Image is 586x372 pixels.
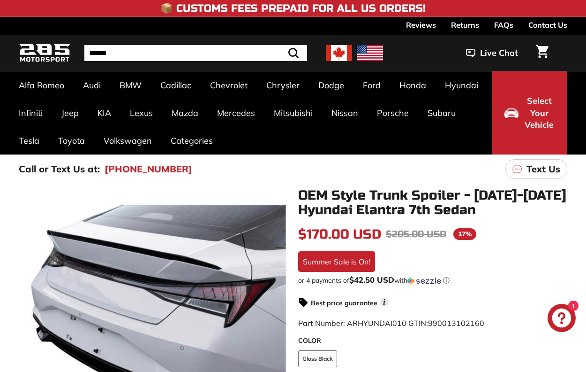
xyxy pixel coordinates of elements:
img: Sezzle [407,277,441,285]
span: 990013102160 [428,318,484,328]
a: Honda [390,71,436,99]
a: Text Us [505,159,567,179]
span: Select Your Vehicle [523,95,555,131]
a: Porsche [368,99,418,127]
span: Live Chat [480,47,518,59]
a: Alfa Romeo [9,71,74,99]
a: Ford [353,71,390,99]
a: Returns [451,17,479,33]
div: or 4 payments of$42.50 USDwithSezzle Click to learn more about Sezzle [298,276,567,285]
span: $205.00 USD [386,228,446,240]
label: COLOR [298,336,567,346]
a: Mitsubishi [264,99,322,127]
a: Cart [530,37,554,69]
p: Call or Text Us at: [19,162,100,176]
a: Categories [161,127,222,155]
a: Tesla [9,127,49,155]
a: FAQs [494,17,513,33]
a: Reviews [406,17,436,33]
a: Nissan [322,99,368,127]
button: Select Your Vehicle [492,71,567,155]
h4: 📦 Customs Fees Prepaid for All US Orders! [160,3,426,14]
span: $170.00 USD [298,226,381,242]
a: Mercedes [208,99,264,127]
a: Mazda [162,99,208,127]
a: BMW [110,71,151,99]
span: 17% [453,228,476,240]
a: Volkswagen [94,127,161,155]
a: Chevrolet [201,71,257,99]
a: Dodge [309,71,353,99]
span: $42.50 USD [349,275,394,285]
a: Infiniti [9,99,52,127]
a: KIA [88,99,120,127]
a: Jeep [52,99,88,127]
img: Logo_285_Motorsport_areodynamics_components [19,42,70,64]
h1: OEM Style Trunk Spoiler - [DATE]-[DATE] Hyundai Elantra 7th Sedan [298,188,567,217]
inbox-online-store-chat: Shopify online store chat [545,304,578,334]
span: i [380,298,389,307]
div: or 4 payments of with [298,276,567,285]
a: Contact Us [528,17,567,33]
a: Cadillac [151,71,201,99]
a: Lexus [120,99,162,127]
span: Part Number: ARHYUNDAI010 GTIN: [298,318,484,328]
p: Text Us [526,162,560,176]
a: Subaru [418,99,465,127]
a: Toyota [49,127,94,155]
a: Hyundai [436,71,488,99]
strong: Best price guarantee [311,299,377,307]
button: Live Chat [454,41,530,65]
a: [PHONE_NUMBER] [105,162,192,176]
a: Audi [74,71,110,99]
input: Search [84,45,307,61]
div: Summer Sale is On! [298,251,375,272]
a: Chrysler [257,71,309,99]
